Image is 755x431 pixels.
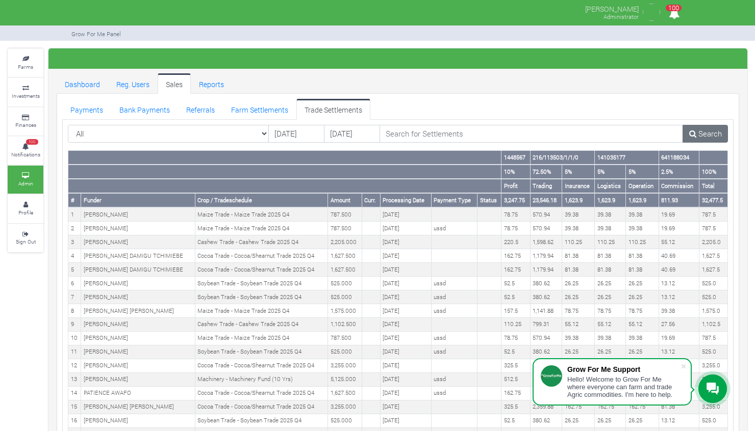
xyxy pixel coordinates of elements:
p: [PERSON_NAME] [585,2,639,14]
td: 525.000 [328,345,362,359]
a: Reg. Users [108,73,158,94]
a: Farm Settlements [223,99,296,119]
td: 39.38 [595,331,626,345]
td: 3,715.62 [530,372,562,386]
small: Administrator [603,13,639,20]
small: Sign Out [16,238,36,245]
td: 220.5 [501,235,531,249]
td: 81.38 [626,263,659,277]
td: 39.38 [595,207,626,221]
td: 3,255.000 [328,359,362,372]
td: 5,125.000 [328,372,362,386]
td: 81.38 [595,263,626,277]
td: [PERSON_NAME] [81,277,195,290]
td: 26.25 [595,277,626,290]
td: 81.38 [626,249,659,263]
td: 110.25 [626,235,659,249]
th: Insurance [562,179,595,193]
a: Search [683,125,728,143]
td: 525.000 [328,277,362,290]
td: 55.12 [595,317,626,331]
td: [PERSON_NAME] [81,372,195,386]
td: [DATE] [380,331,431,345]
td: 40.69 [659,249,699,263]
a: Payments [62,99,111,119]
td: Soybean Trade - Soybean Trade 2025 Q4 [195,414,328,427]
td: 39.38 [562,222,595,235]
td: 26.25 [626,414,659,427]
img: growforme image [71,2,76,22]
td: 799.31 [530,317,562,331]
a: Farms [8,49,43,77]
td: 380.62 [530,290,562,304]
th: Processing Date [380,193,431,207]
td: ussd [431,331,477,345]
td: 512.5 [501,372,531,386]
td: [DATE] [380,263,431,277]
td: 39.38 [562,207,595,221]
td: 325.5 [501,400,531,414]
td: 78.75 [501,222,531,235]
td: 78.75 [501,331,531,345]
th: Crop / Tradeschedule [195,193,328,207]
td: Maize Trade - Maize Trade 2025 Q4 [195,331,328,345]
td: 1,627.500 [328,263,362,277]
th: 216/113503/1/1/0 [530,151,594,165]
td: 1,627.5 [699,263,728,277]
th: Curr. [362,193,380,207]
td: 1,179.94 [530,263,562,277]
td: 7 [68,290,81,304]
th: 1,623.9 [626,193,659,207]
td: [DATE] [380,304,431,318]
td: 525.0 [699,345,728,359]
td: 13.12 [659,414,699,427]
td: 55.12 [562,317,595,331]
th: Operation [626,179,659,193]
td: 787.5 [699,222,728,235]
td: 325.5 [501,359,531,372]
th: Funder [81,193,195,207]
td: 1,598.62 [530,235,562,249]
td: [DATE] [380,317,431,331]
td: 2,205.000 [328,235,362,249]
th: 72.50% [530,165,562,179]
td: 26.25 [626,345,659,359]
th: 811.93 [659,193,699,207]
td: 6 [68,277,81,290]
th: 141035177 [595,151,659,165]
a: Reports [191,73,232,94]
td: 78.75 [595,304,626,318]
td: 26.25 [562,290,595,304]
td: 26.25 [562,277,595,290]
th: Status [477,193,501,207]
a: Referrals [178,99,223,119]
td: [DATE] [380,277,431,290]
td: ussd [431,304,477,318]
td: 52.5 [501,345,531,359]
small: Investments [12,92,40,99]
td: ussd [431,290,477,304]
td: ussd [431,372,477,386]
td: 13.12 [659,277,699,290]
i: Notifications [664,2,684,25]
td: [DATE] [380,359,431,372]
td: 787.500 [328,222,362,235]
td: 1,575.000 [328,304,362,318]
th: Profit [501,179,531,193]
td: 525.0 [699,277,728,290]
td: [PERSON_NAME] [PERSON_NAME] [81,304,195,318]
td: [DATE] [380,222,431,235]
td: Maize Trade - Maize Trade 2025 Q4 [195,304,328,318]
td: Cocoa Trade - Cocoa/Shearnut Trade 2025 Q4 [195,249,328,263]
th: 1,623.9 [562,193,595,207]
td: [DATE] [380,400,431,414]
td: 12 [68,359,81,372]
td: 81.38 [562,249,595,263]
td: 380.62 [530,277,562,290]
input: DD/MM/YYYY [268,125,324,143]
td: 39.38 [626,222,659,235]
td: [PERSON_NAME] [81,222,195,235]
td: 39.38 [562,331,595,345]
td: 1,102.500 [328,317,362,331]
img: growforme image [641,2,662,22]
